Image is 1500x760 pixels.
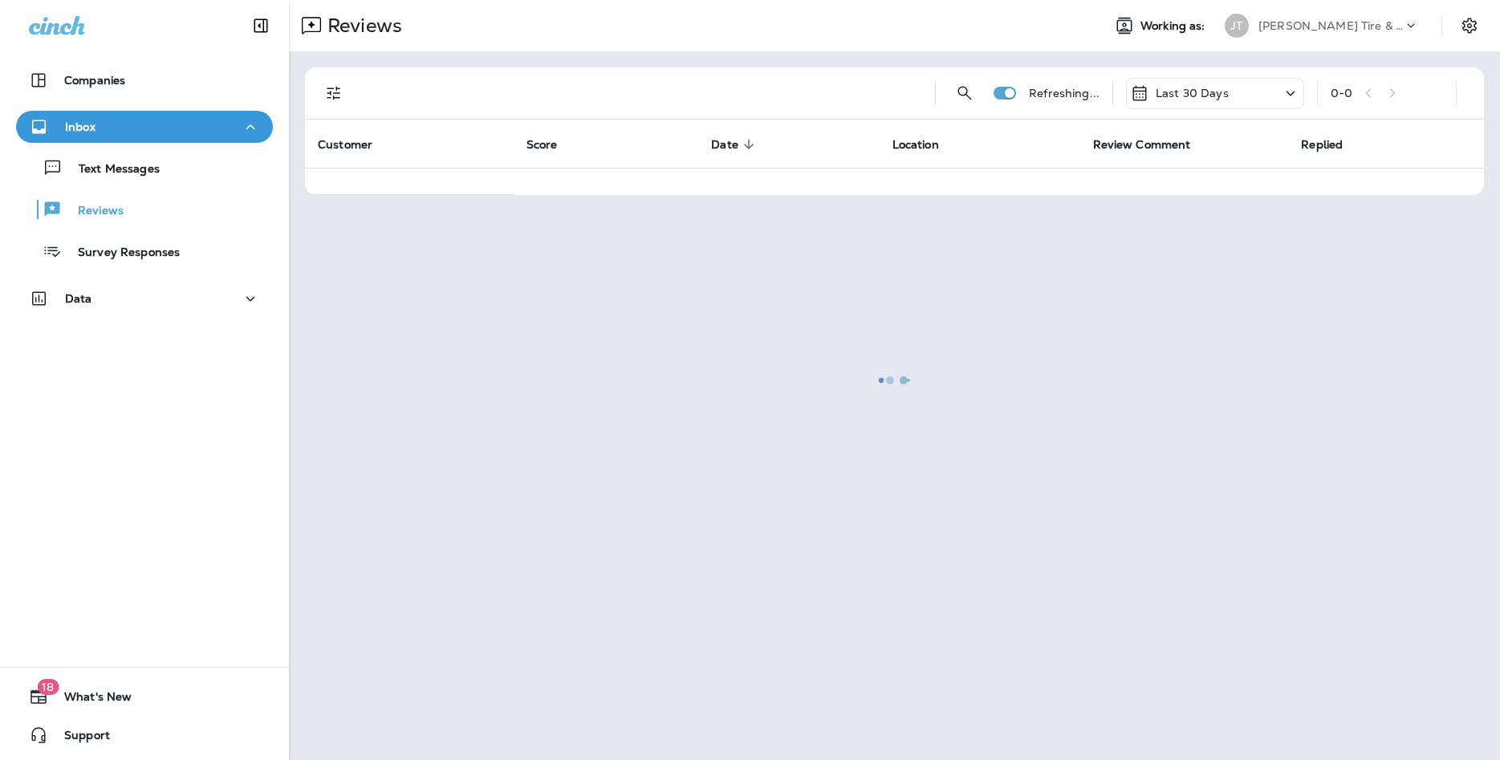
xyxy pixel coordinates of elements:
[48,690,132,709] span: What's New
[16,681,273,713] button: 18What's New
[62,246,180,261] p: Survey Responses
[16,282,273,315] button: Data
[16,151,273,185] button: Text Messages
[64,74,125,87] p: Companies
[65,120,96,133] p: Inbox
[16,193,273,226] button: Reviews
[62,204,124,219] p: Reviews
[16,234,273,268] button: Survey Responses
[16,719,273,751] button: Support
[16,111,273,143] button: Inbox
[63,162,160,177] p: Text Messages
[37,679,59,695] span: 18
[238,10,283,42] button: Collapse Sidebar
[48,729,110,748] span: Support
[16,64,273,96] button: Companies
[65,292,92,305] p: Data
